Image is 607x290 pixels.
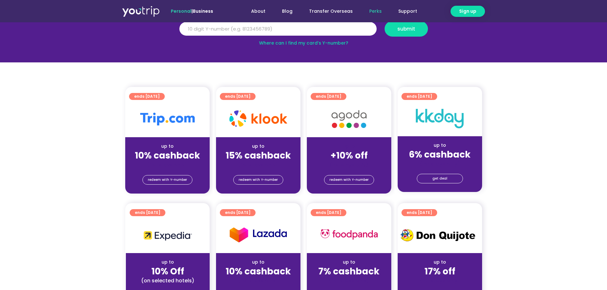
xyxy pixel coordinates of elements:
span: redeem with Y-number [329,175,369,184]
strong: 6% cashback [409,148,471,161]
input: 10 digit Y-number (e.g. 8123456789) [179,22,377,36]
div: (for stays only) [403,160,477,167]
span: ends [DATE] [134,93,160,100]
a: Support [390,5,425,17]
span: | [171,8,213,14]
span: Personal [171,8,191,14]
div: up to [131,259,205,265]
div: up to [221,259,295,265]
a: Sign up [451,6,485,17]
a: Perks [361,5,390,17]
a: ends [DATE] [220,93,256,100]
div: (for stays only) [312,161,386,168]
a: Blog [274,5,301,17]
a: ends [DATE] [311,93,346,100]
form: Y Number [179,21,428,41]
strong: 10% cashback [135,149,200,162]
div: up to [403,259,477,265]
span: ends [DATE] [316,93,341,100]
span: ends [DATE] [316,209,341,216]
a: About [243,5,274,17]
a: ends [DATE] [220,209,256,216]
span: Sign up [459,8,476,15]
span: redeem with Y-number [239,175,278,184]
strong: +10% off [330,149,368,162]
div: (for stays only) [130,161,205,168]
span: ends [DATE] [225,209,250,216]
span: submit [397,26,415,31]
div: up to [312,259,386,265]
a: redeem with Y-number [233,175,283,185]
div: (on selected hotels) [131,277,205,284]
a: ends [DATE] [401,93,437,100]
div: up to [221,143,295,150]
nav: Menu [230,5,425,17]
strong: 10% Off [151,265,184,278]
div: (for stays only) [403,277,477,284]
div: (for stays only) [221,277,295,284]
div: (for stays only) [221,161,295,168]
a: redeem with Y-number [142,175,192,185]
span: redeem with Y-number [148,175,187,184]
span: ends [DATE] [135,209,160,216]
a: Business [193,8,213,14]
a: ends [DATE] [311,209,346,216]
button: submit [385,21,428,37]
strong: 10% cashback [226,265,291,278]
a: ends [DATE] [401,209,437,216]
span: ends [DATE] [407,93,432,100]
a: Transfer Overseas [301,5,361,17]
strong: 7% cashback [318,265,379,278]
strong: 15% cashback [226,149,291,162]
span: ends [DATE] [407,209,432,216]
div: up to [403,142,477,149]
a: ends [DATE] [129,93,165,100]
a: Where can I find my card’s Y-number? [259,40,348,46]
a: redeem with Y-number [324,175,374,185]
div: up to [130,143,205,150]
span: up to [343,143,355,149]
span: ends [DATE] [225,93,250,100]
a: ends [DATE] [130,209,165,216]
a: get deal [417,174,463,183]
div: (for stays only) [312,277,386,284]
strong: 17% off [424,265,455,278]
span: get deal [432,174,447,183]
